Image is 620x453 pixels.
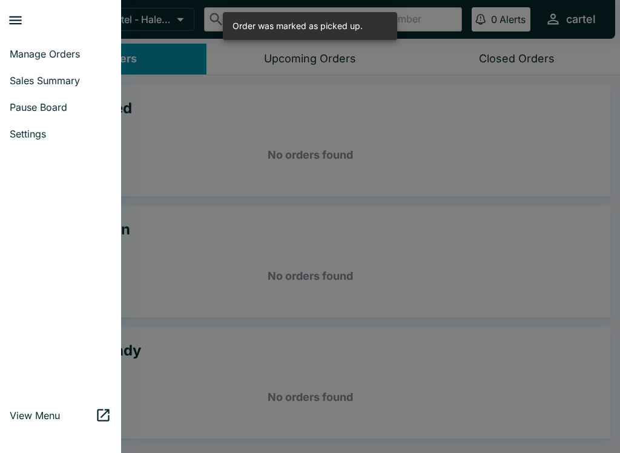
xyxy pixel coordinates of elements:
span: Manage Orders [10,48,111,60]
span: Sales Summary [10,74,111,87]
span: Pause Board [10,101,111,113]
div: Order was marked as picked up. [232,16,363,36]
span: Settings [10,128,111,140]
span: View Menu [10,409,95,422]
